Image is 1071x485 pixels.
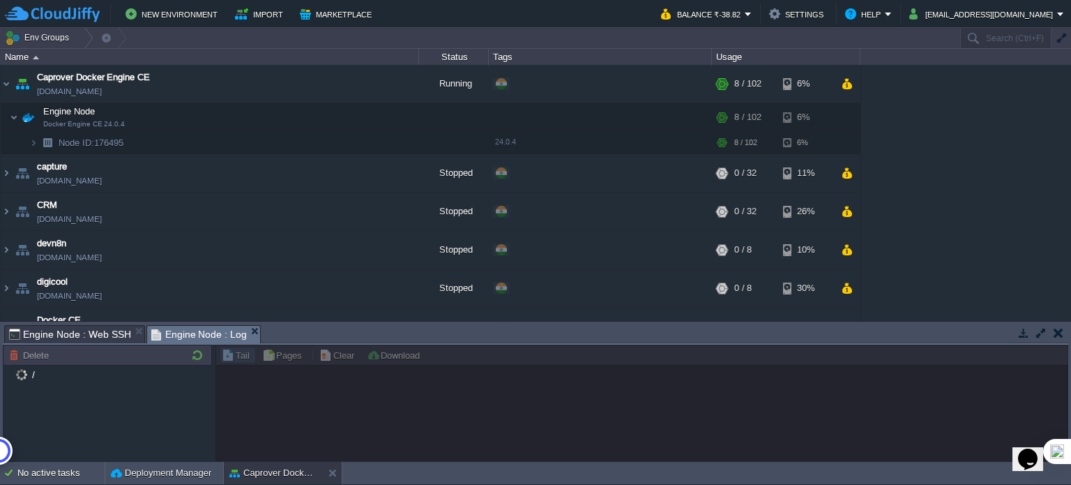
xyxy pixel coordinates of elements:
[13,308,32,345] img: AMDAwAAAACH5BAEAAAAALAAAAAABAAEAAAICRAEAOw==
[37,275,68,289] a: digicool
[1,269,12,307] img: AMDAwAAAACH5BAEAAAAALAAAAAABAAEAAAICRAEAOw==
[734,308,757,345] div: 0 / 64
[300,6,376,22] button: Marketplace
[734,65,761,103] div: 8 / 102
[419,308,489,345] div: Stopped
[37,289,102,303] a: [DOMAIN_NAME]
[5,6,100,23] img: CloudJiffy
[1,231,12,269] img: AMDAwAAAACH5BAEAAAAALAAAAAABAAEAAAICRAEAOw==
[783,231,828,269] div: 10%
[10,103,18,131] img: AMDAwAAAACH5BAEAAAAALAAAAAABAAEAAAICRAEAOw==
[420,49,488,65] div: Status
[909,6,1057,22] button: [EMAIL_ADDRESS][DOMAIN_NAME]
[734,132,757,154] div: 8 / 102
[37,70,150,84] a: Caprover Docker Engine CE
[235,6,287,22] button: Import
[37,251,102,264] a: [DOMAIN_NAME]
[43,120,125,128] span: Docker Engine CE 24.0.4
[419,231,489,269] div: Stopped
[37,212,102,226] a: [DOMAIN_NAME]
[29,132,38,154] img: AMDAwAAAACH5BAEAAAAALAAAAAABAAEAAAICRAEAOw==
[845,6,885,22] button: Help
[1,154,12,192] img: AMDAwAAAACH5BAEAAAAALAAAAAABAAEAAAICRAEAOw==
[13,193,32,230] img: AMDAwAAAACH5BAEAAAAALAAAAAABAAEAAAICRAEAOw==
[9,326,131,343] span: Engine Node : Web SSH
[713,49,860,65] div: Usage
[734,231,752,269] div: 0 / 8
[33,56,39,59] img: AMDAwAAAACH5BAEAAAAALAAAAAABAAEAAAICRAEAOw==
[419,65,489,103] div: Running
[13,154,32,192] img: AMDAwAAAACH5BAEAAAAALAAAAAABAAEAAAICRAEAOw==
[37,237,66,251] a: devn8n
[1,308,12,345] img: AMDAwAAAACH5BAEAAAAALAAAAAABAAEAAAICRAEAOw==
[419,269,489,307] div: Stopped
[419,154,489,192] div: Stopped
[783,308,828,345] div: 6%
[151,326,248,343] span: Engine Node : Log
[42,106,97,117] a: Engine NodeDocker Engine CE 24.0.4
[9,349,53,361] button: Delete
[37,174,102,188] a: [DOMAIN_NAME]
[42,105,97,117] span: Engine Node
[769,6,828,22] button: Settings
[37,160,67,174] a: capture
[37,313,86,327] a: Docker CE_
[37,84,102,98] a: [DOMAIN_NAME]
[419,193,489,230] div: Stopped
[59,137,94,148] span: Node ID:
[57,137,126,149] span: 176495
[783,132,828,154] div: 6%
[783,154,828,192] div: 11%
[19,103,38,131] img: AMDAwAAAACH5BAEAAAAALAAAAAABAAEAAAICRAEAOw==
[13,65,32,103] img: AMDAwAAAACH5BAEAAAAALAAAAAABAAEAAAICRAEAOw==
[489,49,711,65] div: Tags
[29,368,37,381] a: /
[495,137,516,146] span: 24.0.4
[13,269,32,307] img: AMDAwAAAACH5BAEAAAAALAAAAAABAAEAAAICRAEAOw==
[5,28,74,47] button: Env Groups
[783,269,828,307] div: 30%
[17,462,105,484] div: No active tasks
[783,65,828,103] div: 6%
[1,49,418,65] div: Name
[661,6,745,22] button: Balance ₹-38.82
[1012,429,1057,471] iframe: chat widget
[734,103,761,131] div: 8 / 102
[1,193,12,230] img: AMDAwAAAACH5BAEAAAAALAAAAAABAAEAAAICRAEAOw==
[1,65,12,103] img: AMDAwAAAACH5BAEAAAAALAAAAAABAAEAAAICRAEAOw==
[13,231,32,269] img: AMDAwAAAACH5BAEAAAAALAAAAAABAAEAAAICRAEAOw==
[38,132,57,154] img: AMDAwAAAACH5BAEAAAAALAAAAAABAAEAAAICRAEAOw==
[734,269,752,307] div: 0 / 8
[57,137,126,149] a: Node ID:176495
[111,466,211,480] button: Deployment Manager
[783,193,828,230] div: 26%
[783,103,828,131] div: 6%
[734,154,757,192] div: 0 / 32
[229,466,317,480] button: Caprover Docker Engine CE
[734,193,757,230] div: 0 / 32
[126,6,222,22] button: New Environment
[37,198,57,212] a: CRM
